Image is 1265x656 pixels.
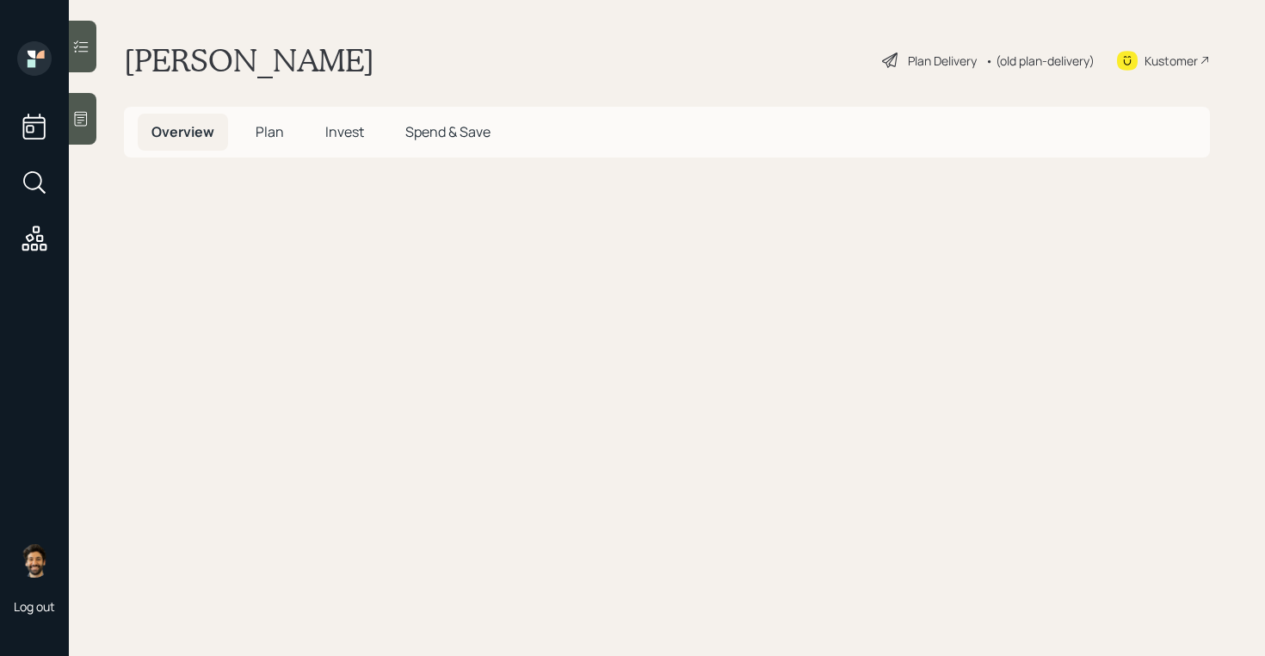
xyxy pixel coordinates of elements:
span: Spend & Save [405,122,491,141]
h1: [PERSON_NAME] [124,41,374,79]
div: Kustomer [1145,52,1198,70]
span: Invest [325,122,364,141]
img: eric-schwartz-headshot.png [17,543,52,578]
span: Plan [256,122,284,141]
div: Log out [14,598,55,615]
span: Overview [151,122,214,141]
div: Plan Delivery [908,52,977,70]
div: • (old plan-delivery) [985,52,1095,70]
